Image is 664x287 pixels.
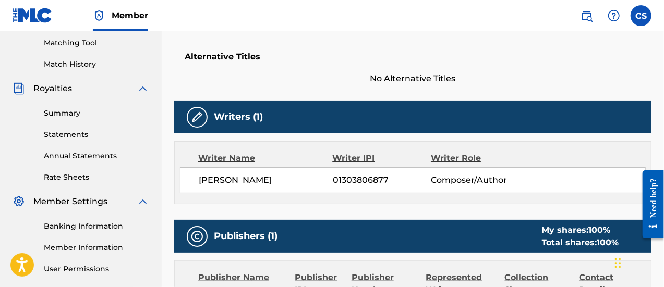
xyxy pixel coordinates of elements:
[44,59,149,70] a: Match History
[214,230,277,242] h5: Publishers (1)
[44,129,149,140] a: Statements
[44,242,149,253] a: Member Information
[44,108,149,119] a: Summary
[33,195,107,208] span: Member Settings
[191,111,203,123] img: Writers
[597,238,619,247] span: 100 %
[44,151,149,161] a: Annual Statements
[333,174,431,186] span: 01303806877
[631,5,651,26] div: User Menu
[431,174,520,186] span: Composer/Author
[332,152,431,165] div: Writer IPI
[612,237,664,287] iframe: Chat Widget
[33,82,72,95] span: Royalties
[13,82,25,95] img: Royalties
[198,152,332,165] div: Writer Name
[185,52,641,62] h5: Alternative Titles
[576,5,597,26] a: Public Search
[214,111,263,123] h5: Writers (1)
[44,172,149,183] a: Rate Sheets
[44,264,149,274] a: User Permissions
[174,72,651,85] span: No Alternative Titles
[603,5,624,26] div: Help
[112,9,148,21] span: Member
[542,236,619,249] div: Total shares:
[635,162,664,246] iframe: Resource Center
[199,174,333,186] span: [PERSON_NAME]
[431,152,521,165] div: Writer Role
[589,225,611,235] span: 100 %
[608,9,620,22] img: help
[137,195,149,208] img: expand
[615,247,621,279] div: Drag
[44,221,149,232] a: Banking Information
[191,230,203,243] img: Publishers
[137,82,149,95] img: expand
[13,8,53,23] img: MLC Logo
[542,224,619,236] div: My shares:
[93,9,105,22] img: Top Rightsholder
[13,195,25,208] img: Member Settings
[581,9,593,22] img: search
[44,38,149,48] a: Matching Tool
